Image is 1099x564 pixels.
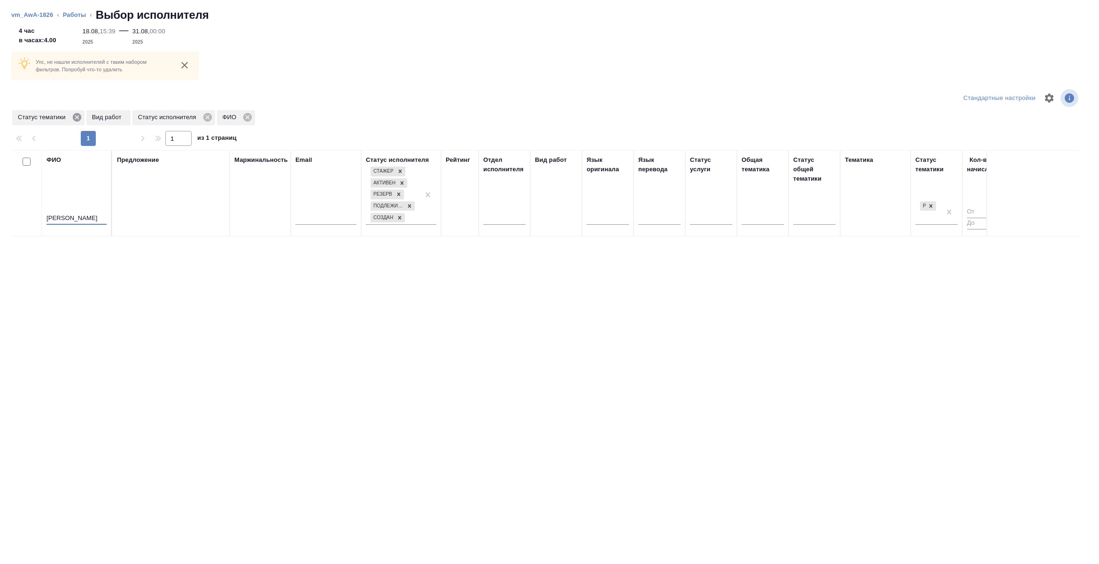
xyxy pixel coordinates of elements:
div: Вид работ [535,155,567,165]
p: 18.08, [83,28,100,35]
p: 15:39 [100,28,115,35]
div: Создан [371,213,395,223]
p: 31.08, [132,28,150,35]
p: Упс, не нашли исполнителей с таким набором фильтров. Попробуй что-то удалить [36,58,170,73]
div: — [119,23,129,47]
input: До [967,218,991,229]
li: ‹ [90,10,92,20]
div: Статус исполнителя [366,155,429,165]
div: split button [961,91,1038,106]
a: vm_AwA-1826 [11,11,53,18]
button: close [178,58,192,72]
div: Статус общей тематики [793,155,836,183]
p: 00:00 [150,28,165,35]
div: ФИО [46,155,61,165]
div: Стажер, Активен, Резерв, Подлежит внедрению, Создан [370,166,406,177]
div: Тематика [845,155,873,165]
p: Вид работ [92,113,125,122]
div: Статус тематики [12,110,85,125]
div: Активен [371,178,397,188]
div: Маржинальность [234,155,288,165]
span: Посмотреть информацию [1060,89,1080,107]
p: Статус тематики [18,113,69,122]
div: Стажер [371,167,395,176]
div: Предложение [117,155,159,165]
div: Подлежит внедрению [371,201,404,211]
input: От [967,206,991,218]
div: Рекомендован [919,200,937,212]
div: Язык перевода [638,155,681,174]
div: Язык оригинала [587,155,629,174]
div: Рекомендован [920,201,926,211]
div: Стажер, Активен, Резерв, Подлежит внедрению, Создан [370,212,406,224]
nav: breadcrumb [11,8,1088,23]
div: Стажер, Активен, Резерв, Подлежит внедрению, Создан [370,200,416,212]
a: Работы [63,11,86,18]
div: Рейтинг [446,155,470,165]
span: из 1 страниц [197,132,237,146]
div: Отдел исполнителя [483,155,526,174]
div: Кол-во начисл. [967,155,991,174]
div: Статус услуги [690,155,732,174]
div: Статус исполнителя [132,110,215,125]
div: Стажер, Активен, Резерв, Подлежит внедрению, Создан [370,189,405,200]
div: Email [295,155,312,165]
h2: Выбор исполнителя [96,8,209,23]
p: Статус исполнителя [138,113,200,122]
div: Резерв [371,190,394,199]
div: Стажер, Активен, Резерв, Подлежит внедрению, Создан [370,177,408,189]
p: ФИО [223,113,240,122]
span: Настроить таблицу [1038,87,1060,109]
div: Общая тематика [742,155,784,174]
div: ФИО [217,110,255,125]
li: ‹ [57,10,59,20]
p: 4 час [19,26,56,36]
div: Статус тематики [915,155,958,174]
